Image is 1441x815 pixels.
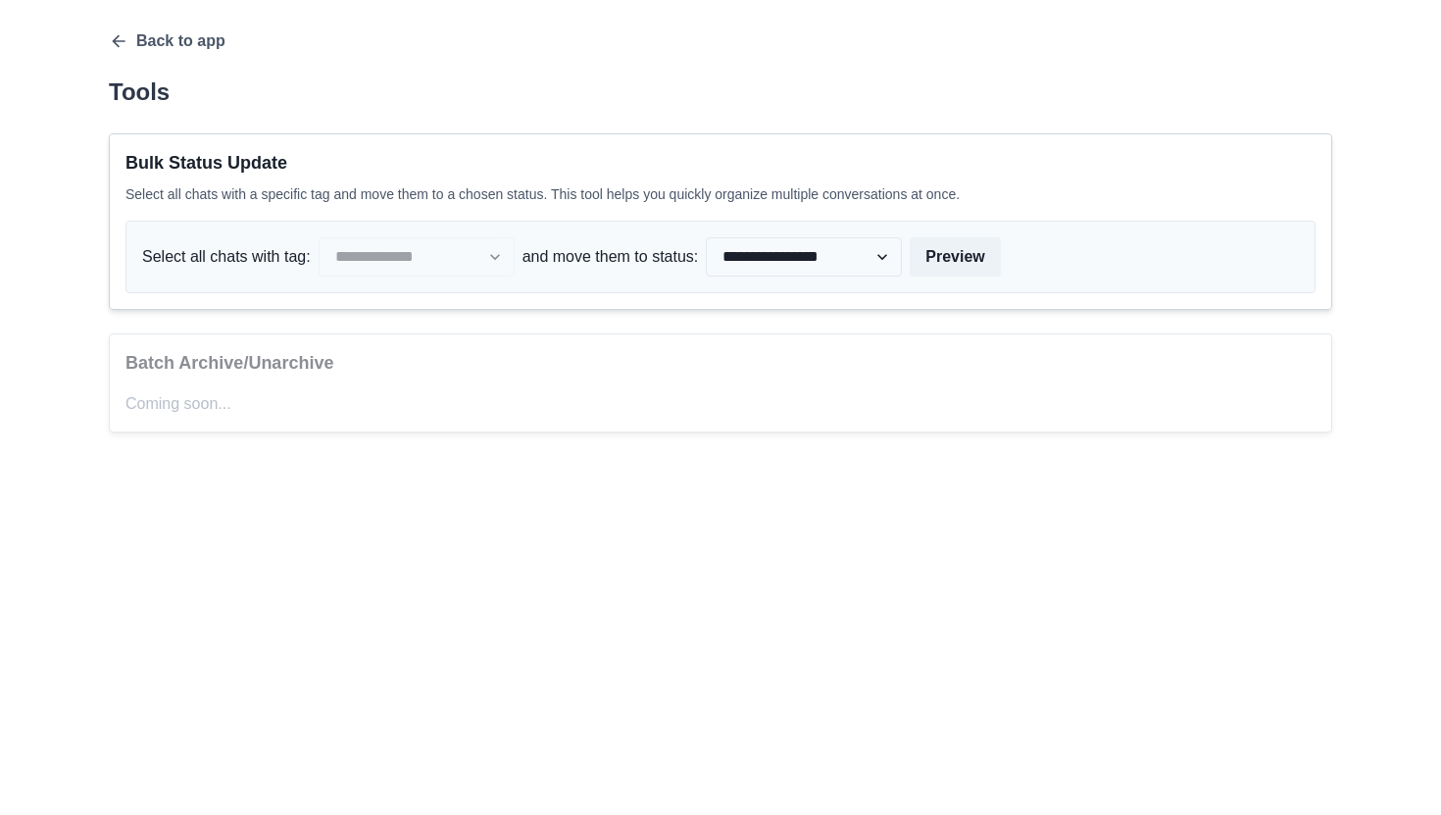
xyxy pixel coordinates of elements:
p: and move them to status: [522,245,699,269]
p: Tools [109,75,1332,110]
p: Coming soon... [125,392,1316,416]
button: Preview [910,237,1000,277]
button: Back to app [109,31,225,51]
p: Select all chats with a specific tag and move them to a chosen status. This tool helps you quickl... [125,184,1316,205]
p: Select all chats with tag: [142,245,311,269]
p: Batch Archive/Unarchive [125,350,1316,377]
p: Bulk Status Update [125,150,1316,177]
